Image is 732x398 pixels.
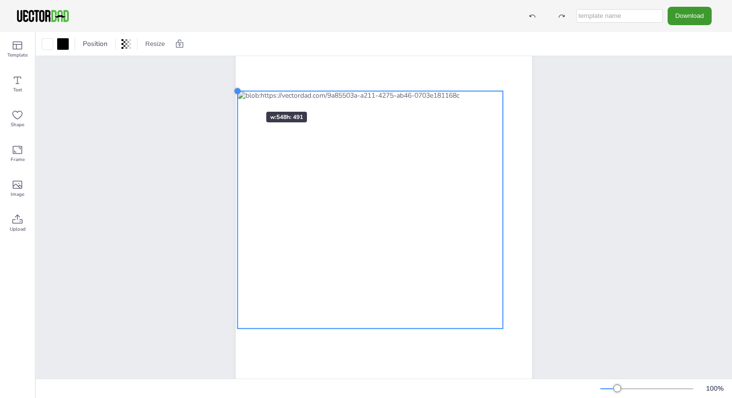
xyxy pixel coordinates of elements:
[141,36,169,52] button: Resize
[11,121,24,129] span: Shape
[668,7,712,25] button: Download
[15,9,70,23] img: VectorDad-1.png
[81,39,109,48] span: Position
[7,51,28,59] span: Template
[576,9,663,23] input: template name
[11,156,25,163] span: Frame
[10,225,26,233] span: Upload
[11,191,24,198] span: Image
[703,384,726,393] div: 100 %
[266,112,307,122] div: w: 548 h: 491
[13,86,22,94] span: Text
